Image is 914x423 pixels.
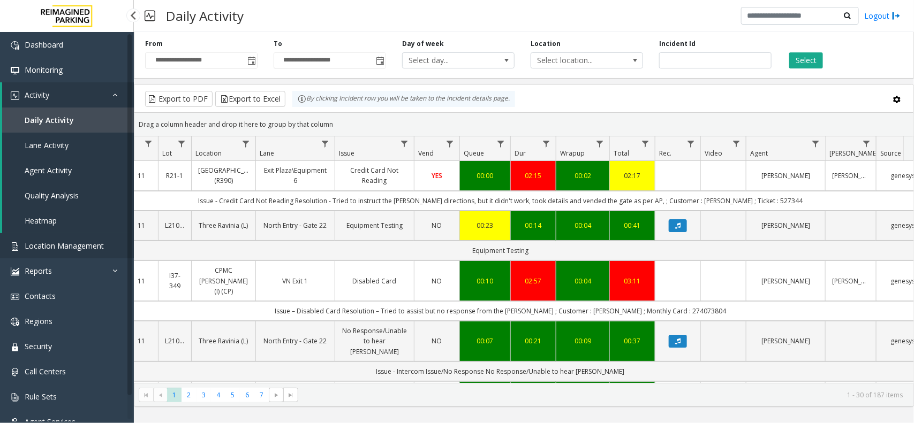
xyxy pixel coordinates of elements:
[182,388,196,402] span: Page 2
[466,171,504,181] a: 00:00
[262,336,328,346] a: North Entry - Gate 22
[2,158,134,183] a: Agent Activity
[614,149,629,158] span: Total
[829,149,878,158] span: [PERSON_NAME]
[262,165,328,186] a: Exit Plaza\Equipment 6
[753,171,819,181] a: [PERSON_NAME]
[165,336,185,346] a: L21059300
[239,136,253,151] a: Location Filter Menu
[11,66,19,75] img: 'icon'
[132,220,152,230] a: 11
[198,336,249,346] a: Three Ravinia (L)
[560,149,585,158] span: Wrapup
[283,388,298,403] span: Go to the last page
[11,242,19,251] img: 'icon'
[421,220,453,230] a: NO
[342,326,407,357] a: No Response/Unable to hear [PERSON_NAME]
[563,171,603,181] div: 00:02
[198,165,249,186] a: [GEOGRAPHIC_DATA] (R390)
[132,276,152,286] a: 11
[2,183,134,208] a: Quality Analysis
[432,221,442,230] span: NO
[167,388,182,402] span: Page 1
[2,133,134,158] a: Lane Activity
[616,336,648,346] a: 00:37
[421,336,453,346] a: NO
[432,276,442,286] span: NO
[494,136,508,151] a: Queue Filter Menu
[25,391,57,402] span: Rule Sets
[165,220,185,230] a: L21059300
[132,336,152,346] a: 11
[25,90,49,100] span: Activity
[145,39,163,49] label: From
[11,293,19,301] img: 'icon'
[466,276,504,286] a: 00:10
[11,393,19,402] img: 'icon'
[464,149,484,158] span: Queue
[563,220,603,230] a: 00:04
[517,336,549,346] a: 00:21
[789,52,823,68] button: Select
[517,276,549,286] div: 02:57
[211,388,225,402] span: Page 4
[240,388,254,402] span: Page 6
[421,276,453,286] a: NO
[269,388,283,403] span: Go to the next page
[418,149,434,158] span: Vend
[421,171,453,181] a: YES
[2,82,134,107] a: Activity
[25,366,66,376] span: Call Centers
[292,91,515,107] div: By clicking Incident row you will be taken to the incident details page.
[517,220,549,230] a: 00:14
[832,276,870,286] a: [PERSON_NAME]
[165,171,185,181] a: R21-1
[342,276,407,286] a: Disabled Card
[215,91,285,107] button: Export to Excel
[25,216,57,226] span: Heatmap
[25,165,72,175] span: Agent Activity
[145,3,155,29] img: pageIcon
[539,136,554,151] a: Dur Filter Menu
[134,136,913,383] div: Data table
[563,336,603,346] a: 00:09
[225,388,240,402] span: Page 5
[260,149,274,158] span: Lane
[272,391,281,399] span: Go to the next page
[305,390,903,399] kendo-pager-info: 1 - 30 of 187 items
[25,316,52,326] span: Regions
[402,39,444,49] label: Day of week
[274,39,282,49] label: To
[659,149,671,158] span: Rec.
[563,276,603,286] div: 00:04
[25,115,74,125] span: Daily Activity
[517,171,549,181] div: 02:15
[134,115,913,134] div: Drag a column header and drop it here to group by that column
[892,10,901,21] img: logout
[25,40,63,50] span: Dashboard
[750,149,768,158] span: Agent
[11,368,19,376] img: 'icon'
[432,336,442,345] span: NO
[515,149,526,158] span: Dur
[162,149,172,158] span: Lot
[2,208,134,233] a: Heatmap
[684,136,698,151] a: Rec. Filter Menu
[705,149,722,158] span: Video
[25,266,52,276] span: Reports
[880,149,901,158] span: Source
[11,318,19,326] img: 'icon'
[531,39,561,49] label: Location
[25,140,69,150] span: Lane Activity
[262,220,328,230] a: North Entry - Gate 22
[11,343,19,351] img: 'icon'
[11,267,19,276] img: 'icon'
[832,171,870,181] a: [PERSON_NAME]
[729,136,744,151] a: Video Filter Menu
[286,391,295,399] span: Go to the last page
[254,388,269,402] span: Page 7
[132,171,152,181] a: 11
